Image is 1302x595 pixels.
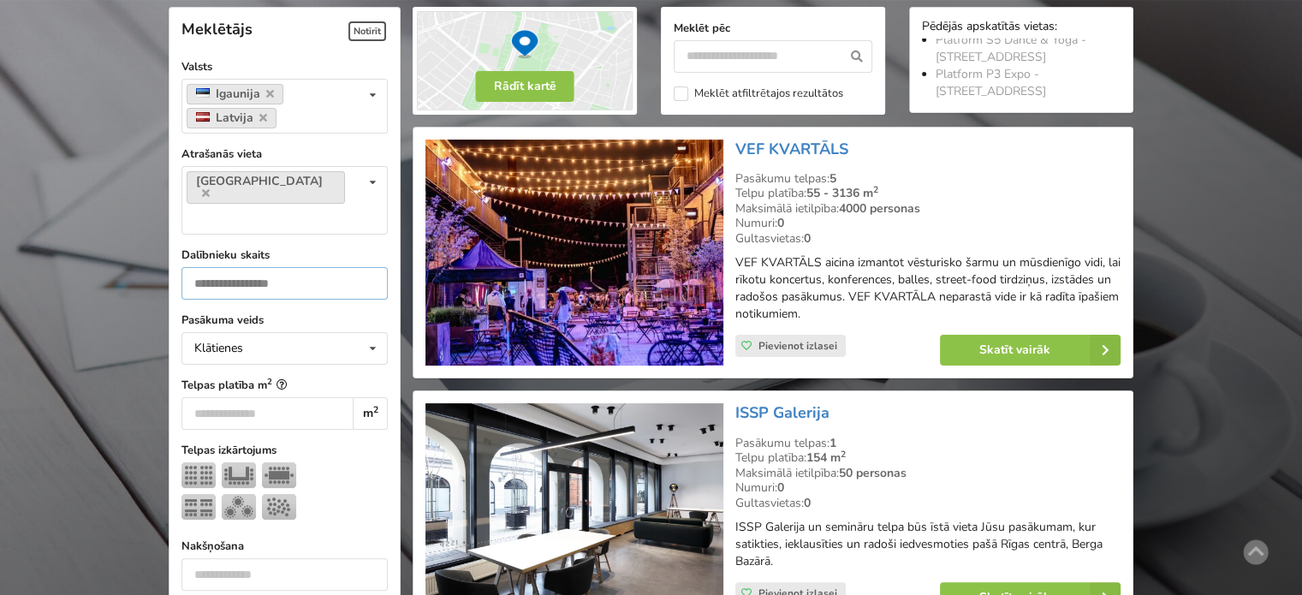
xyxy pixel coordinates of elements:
[936,66,1046,99] a: Platform P3 Expo - [STREET_ADDRESS]
[735,436,1121,451] div: Pasākumu telpas:
[735,402,829,423] a: ISSP Galerija
[829,435,836,451] strong: 1
[413,7,637,115] img: Rādīt kartē
[804,230,811,247] strong: 0
[353,397,388,430] div: m
[181,442,388,459] label: Telpas izkārtojums
[806,185,878,201] strong: 55 - 3136 m
[674,20,872,37] label: Meklēt pēc
[267,376,272,387] sup: 2
[735,480,1121,496] div: Numuri:
[187,171,345,204] a: [GEOGRAPHIC_DATA]
[735,171,1121,187] div: Pasākumu telpas:
[804,495,811,511] strong: 0
[476,71,574,102] button: Rādīt kartē
[777,215,784,231] strong: 0
[735,139,848,159] a: VEF KVARTĀLS
[181,146,388,163] label: Atrašanās vieta
[873,183,878,196] sup: 2
[194,342,243,354] div: Klātienes
[262,494,296,520] img: Pieņemšana
[735,216,1121,231] div: Numuri:
[735,496,1121,511] div: Gultasvietas:
[806,449,846,466] strong: 154 m
[181,377,388,394] label: Telpas platība m
[187,84,283,104] a: Igaunija
[262,462,296,488] img: Sapulce
[735,231,1121,247] div: Gultasvietas:
[181,462,216,488] img: Teātris
[841,448,846,461] sup: 2
[181,247,388,264] label: Dalībnieku skaits
[373,403,378,416] sup: 2
[839,465,907,481] strong: 50 personas
[940,335,1121,366] a: Skatīt vairāk
[348,21,386,41] span: Notīrīt
[735,450,1121,466] div: Telpu platība:
[735,466,1121,481] div: Maksimālā ietilpība:
[222,494,256,520] img: Bankets
[922,20,1121,36] div: Pēdējās apskatītās vietas:
[674,86,843,101] label: Meklēt atfiltrētajos rezultātos
[829,170,836,187] strong: 5
[735,519,1121,570] p: ISSP Galerija un semināru telpa būs īstā vieta Jūsu pasākumam, kur satikties, ieklausīties un rad...
[735,201,1121,217] div: Maksimālā ietilpība:
[758,339,837,353] span: Pievienot izlasei
[425,140,722,366] img: Neierastas vietas | Rīga | VEF KVARTĀLS
[181,538,388,555] label: Nakšņošana
[839,200,920,217] strong: 4000 personas
[181,58,388,75] label: Valsts
[777,479,784,496] strong: 0
[936,32,1086,65] a: Platform S5 Dance & Yoga - [STREET_ADDRESS]
[735,254,1121,323] p: VEF KVARTĀLS aicina izmantot vēsturisko šarmu un mūsdienīgo vidi, lai rīkotu koncertus, konferenc...
[735,186,1121,201] div: Telpu platība:
[187,108,276,128] a: Latvija
[181,312,388,329] label: Pasākuma veids
[181,19,253,39] span: Meklētājs
[222,462,256,488] img: U-Veids
[181,494,216,520] img: Klase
